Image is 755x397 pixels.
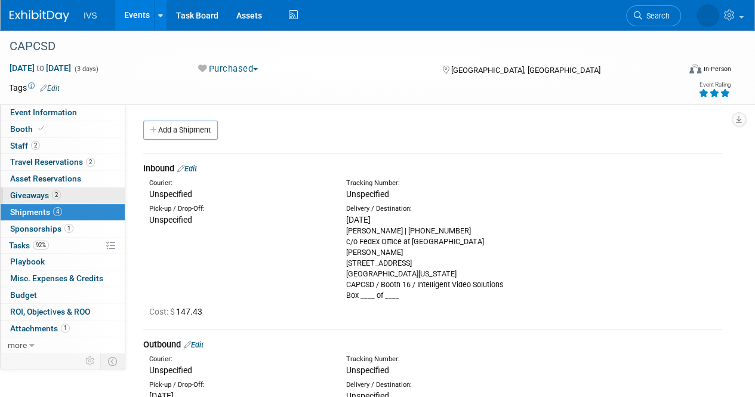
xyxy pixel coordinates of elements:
a: Sponsorships1 [1,221,125,237]
span: ROI, Objectives & ROO [10,307,90,316]
a: Giveaways2 [1,187,125,204]
a: Edit [184,340,204,349]
span: Misc. Expenses & Credits [10,273,103,283]
span: [DATE] [DATE] [9,63,72,73]
div: Event Format [625,62,731,80]
span: Cost: $ [149,307,176,316]
div: In-Person [703,64,731,73]
a: Shipments4 [1,204,125,220]
span: Tasks [9,241,49,250]
div: Delivery / Destination: [346,380,525,390]
a: Edit [177,164,197,173]
a: Search [626,5,681,26]
span: Sponsorships [10,224,73,233]
div: Pick-up / Drop-Off: [149,204,328,214]
span: Unspecified [346,189,389,199]
span: Budget [10,290,37,300]
span: [GEOGRAPHIC_DATA], [GEOGRAPHIC_DATA] [451,66,600,75]
img: Format-Inperson.png [689,64,701,73]
a: Asset Reservations [1,171,125,187]
span: Playbook [10,257,45,266]
a: Misc. Expenses & Credits [1,270,125,287]
span: IVS [84,11,97,20]
span: Unspecified [149,215,192,224]
a: Budget [1,287,125,303]
div: Outbound [143,338,722,351]
span: Travel Reservations [10,157,95,167]
a: Tasks92% [1,238,125,254]
a: Travel Reservations2 [1,154,125,170]
div: Unspecified [149,364,328,376]
img: ExhibitDay [10,10,69,22]
div: Tracking Number: [346,179,575,188]
td: Personalize Event Tab Strip [80,353,101,369]
td: Tags [9,82,60,94]
span: (3 days) [73,65,98,73]
div: [DATE] [346,214,525,226]
span: to [35,63,46,73]
span: more [8,340,27,350]
span: Staff [10,141,40,150]
span: 4 [53,207,62,216]
div: Pick-up / Drop-Off: [149,380,328,390]
div: [PERSON_NAME] | [PHONE_NUMBER] c/o FedEx Office at [GEOGRAPHIC_DATA] [PERSON_NAME] [STREET_ADDRES... [346,226,525,301]
span: 2 [31,141,40,150]
div: Tracking Number: [346,355,575,364]
div: Delivery / Destination: [346,204,525,214]
a: Staff2 [1,138,125,154]
span: Search [642,11,670,20]
div: Courier: [149,355,328,364]
img: Carrie Rhoads [697,4,719,27]
div: CAPCSD [5,36,670,57]
span: 147.43 [149,307,207,316]
button: Purchased [194,63,263,75]
span: Attachments [10,324,70,333]
span: Unspecified [346,365,389,375]
span: Booth [10,124,47,134]
div: Inbound [143,162,722,175]
a: Event Information [1,104,125,121]
div: Event Rating [698,82,731,88]
span: 2 [52,190,61,199]
a: Booth [1,121,125,137]
span: 2 [86,158,95,167]
span: Shipments [10,207,62,217]
span: Asset Reservations [10,174,81,183]
i: Booth reservation complete [38,125,44,132]
span: Giveaways [10,190,61,200]
div: Courier: [149,179,328,188]
span: 1 [61,324,70,333]
div: Unspecified [149,188,328,200]
a: more [1,337,125,353]
span: Event Information [10,107,77,117]
span: 1 [64,224,73,233]
a: Edit [40,84,60,93]
a: Attachments1 [1,321,125,337]
td: Toggle Event Tabs [101,353,125,369]
span: 92% [33,241,49,250]
a: Add a Shipment [143,121,218,140]
a: ROI, Objectives & ROO [1,304,125,320]
a: Playbook [1,254,125,270]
